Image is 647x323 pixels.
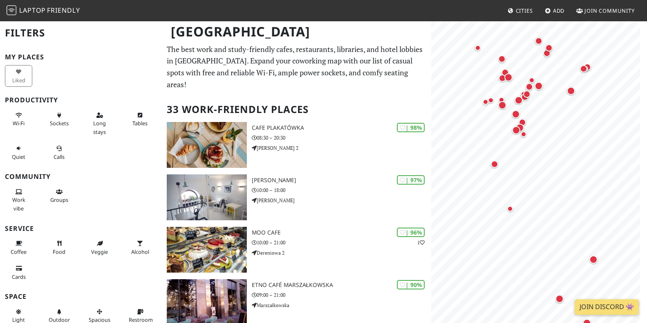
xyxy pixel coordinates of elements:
p: The best work and study-friendly cafes, restaurants, libraries, and hotel lobbies in [GEOGRAPHIC_... [167,43,427,90]
div: Map marker [582,62,593,72]
p: 1 [417,239,425,246]
div: Map marker [588,254,599,265]
button: Calls [45,142,73,163]
span: Work-friendly tables [132,120,148,127]
div: Map marker [505,204,515,214]
p: Marszałkowska [252,301,432,309]
button: Tables [126,108,154,130]
p: 09:00 – 21:00 [252,291,432,299]
span: Credit cards [12,273,26,280]
div: Map marker [489,159,500,169]
span: Video/audio calls [54,153,65,160]
span: Alcohol [131,248,149,255]
div: Map marker [544,43,554,53]
div: Map marker [565,85,577,97]
h3: Community [5,173,157,181]
a: MOO cafe | 96% 1 MOO cafe 10:00 – 21:00 Dereniowa 2 [162,227,432,273]
span: Power sockets [50,120,69,127]
button: Long stays [86,108,113,138]
div: Map marker [497,54,507,64]
div: | 98% [397,123,425,132]
h3: Service [5,225,157,233]
div: Map marker [497,73,508,84]
span: Group tables [50,196,68,203]
h2: Filters [5,20,157,45]
img: Cafe Plakatówka [167,122,247,168]
p: 10:00 – 18:00 [252,186,432,194]
div: Map marker [497,95,506,105]
div: Map marker [519,89,528,99]
div: Map marker [527,75,537,85]
button: Alcohol [126,237,154,258]
a: Join Community [573,3,638,18]
button: Groups [45,185,73,207]
a: LaptopFriendly LaptopFriendly [7,4,80,18]
a: Nancy Lee | 97% [PERSON_NAME] 10:00 – 18:00 [PERSON_NAME] [162,174,432,220]
span: People working [12,196,25,212]
h3: Productivity [5,96,157,104]
div: Map marker [524,81,535,92]
h3: Etno Café Marszałkowska [252,282,432,289]
span: Coffee [11,248,27,255]
div: Map marker [497,99,508,111]
div: Map marker [503,72,514,83]
img: LaptopFriendly [7,5,16,15]
div: Map marker [510,124,522,136]
p: 10:00 – 21:00 [252,239,432,246]
img: MOO cafe [167,227,247,273]
div: Map marker [522,89,532,99]
p: [PERSON_NAME] [252,197,432,204]
div: Map marker [578,63,589,74]
div: Map marker [519,92,530,102]
span: Quiet [12,153,25,160]
button: Sockets [45,108,73,130]
h3: Cafe Plakatówka [252,124,432,131]
a: Add [542,3,568,18]
button: Food [45,237,73,258]
div: Map marker [533,36,544,46]
span: Veggie [91,248,108,255]
div: Map marker [519,129,528,139]
span: Cities [516,7,533,14]
div: Map marker [510,108,522,120]
span: Food [53,248,65,255]
div: | 90% [397,280,425,289]
a: Cities [504,3,536,18]
div: Map marker [513,95,524,106]
h3: MOO cafe [252,229,432,236]
h3: Space [5,293,157,300]
div: | 97% [397,175,425,185]
div: Map marker [542,48,552,59]
div: Map marker [517,117,528,128]
span: Stable Wi-Fi [13,120,25,127]
div: Map marker [486,95,496,105]
a: Cafe Plakatówka | 98% Cafe Plakatówka 08:30 – 20:30 [PERSON_NAME] 2 [162,122,432,168]
img: Nancy Lee [167,174,247,220]
button: Work vibe [5,185,32,215]
p: 08:30 – 20:30 [252,134,432,142]
div: Map marker [473,43,483,53]
span: Add [553,7,565,14]
span: Friendly [47,6,80,15]
button: Cards [5,262,32,283]
button: Veggie [86,237,113,258]
div: Map marker [500,67,510,78]
p: Dereniowa 2 [252,249,432,257]
h2: 33 Work-Friendly Places [167,97,427,122]
div: Map marker [533,80,544,92]
h1: [GEOGRAPHIC_DATA] [164,20,430,43]
div: Map marker [481,97,490,107]
div: Map marker [514,122,526,133]
button: Wi-Fi [5,108,32,130]
button: Quiet [5,142,32,163]
button: Coffee [5,237,32,258]
span: Laptop [19,6,46,15]
div: | 96% [397,228,425,237]
span: Long stays [93,120,106,135]
h3: [PERSON_NAME] [252,177,432,184]
p: [PERSON_NAME] 2 [252,144,432,152]
h3: My Places [5,53,157,61]
span: Join Community [584,7,635,14]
